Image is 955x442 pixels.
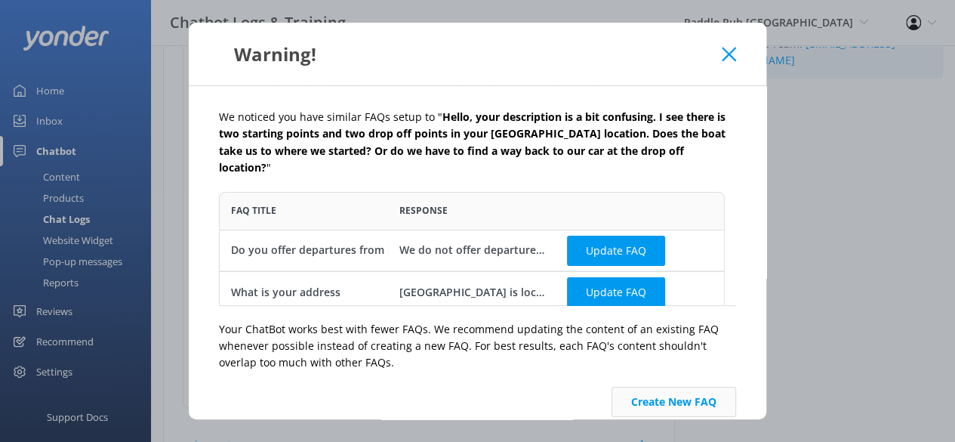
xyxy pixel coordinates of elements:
button: Update FAQ [567,235,665,265]
div: What is your address [231,283,340,300]
div: We do not offer departures from Coronado at this time. We operate strictly in [GEOGRAPHIC_DATA] n... [399,242,545,258]
button: Update FAQ [567,277,665,308]
span: Response [399,203,448,218]
p: Your ChatBot works best with fewer FAQs. We recommend updating the content of an existing FAQ whe... [219,321,736,372]
button: Close [722,47,736,62]
div: Do you offer departures from [GEOGRAPHIC_DATA] [231,242,494,258]
div: [GEOGRAPHIC_DATA] is located at [STREET_ADDRESS]. For directions, visit [URL][DOMAIN_NAME]. Paddl... [399,283,545,300]
b: Hello, your description is a bit confusing. I see there is two starting points and two drop off p... [219,110,725,175]
button: Create New FAQ [612,387,736,417]
div: row [219,230,725,271]
p: We noticed you have similar FAQs setup to " " [219,109,736,177]
span: FAQ Title [231,203,276,218]
div: row [219,271,725,313]
div: Warning! [219,42,722,66]
div: grid [219,230,725,305]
